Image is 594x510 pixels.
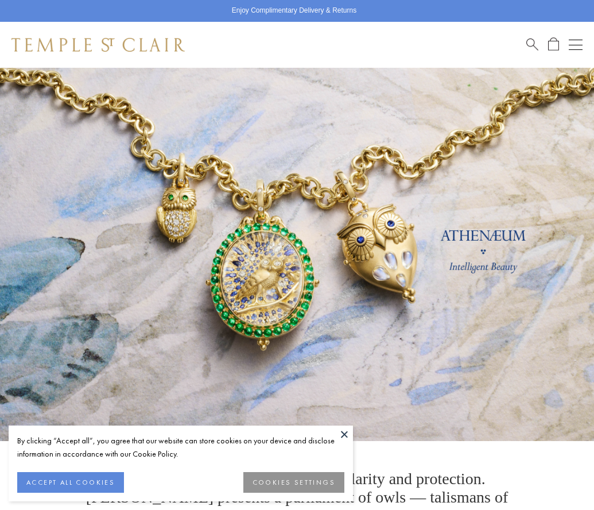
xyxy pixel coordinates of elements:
button: Open navigation [569,38,583,52]
button: ACCEPT ALL COOKIES [17,472,124,493]
img: Temple St. Clair [11,38,185,52]
a: Open Shopping Bag [548,37,559,52]
a: Search [526,37,538,52]
div: By clicking “Accept all”, you agree that our website can store cookies on your device and disclos... [17,434,344,461]
p: Enjoy Complimentary Delivery & Returns [232,5,356,17]
button: COOKIES SETTINGS [243,472,344,493]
